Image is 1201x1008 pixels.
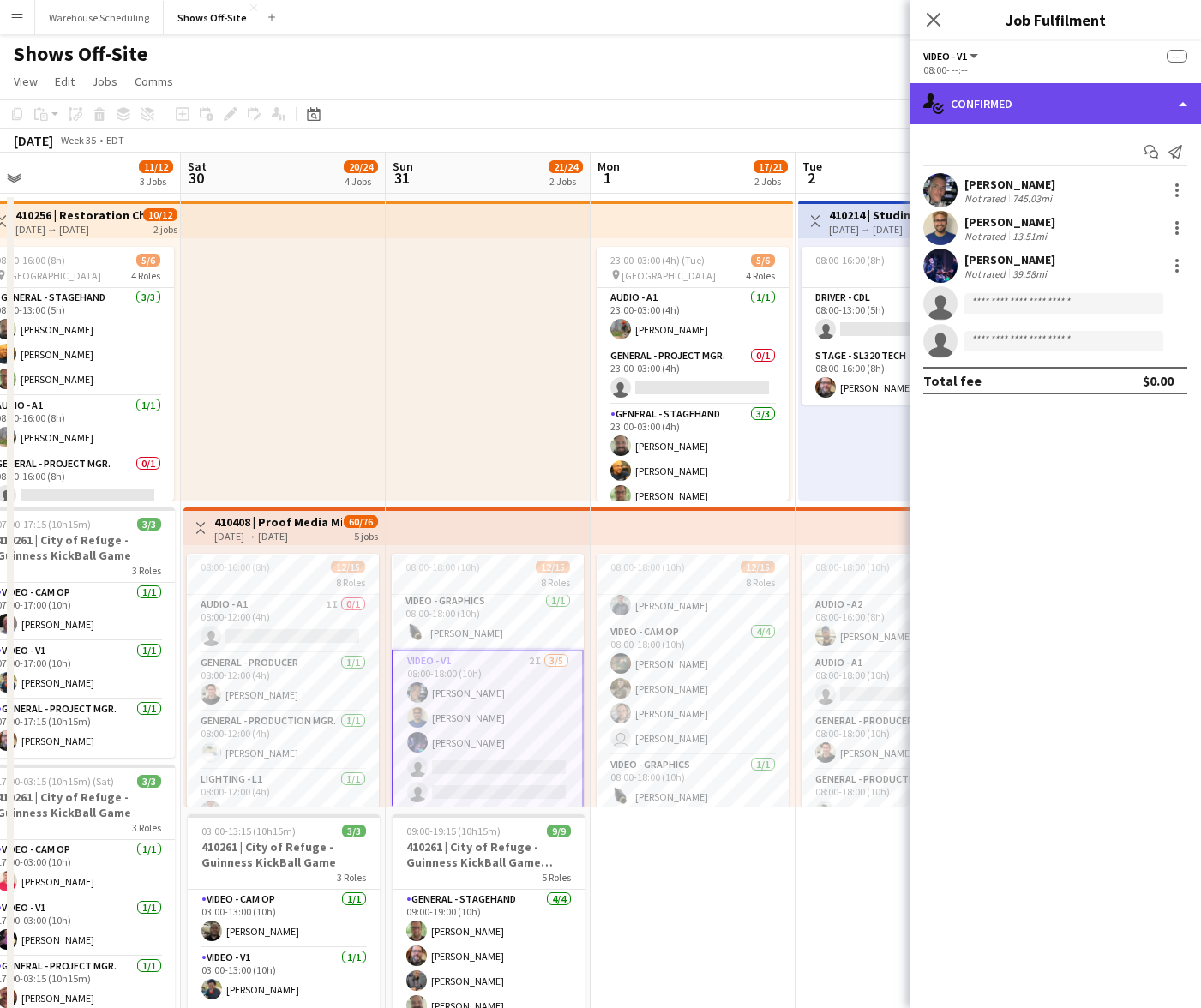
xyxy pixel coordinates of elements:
h3: 410214 | Studimo Productions [829,207,957,223]
div: Not rated [964,267,1009,280]
h3: 410408 | Proof Media Mix - Virgin Cruise 2025 [214,514,342,530]
div: 13.51mi [1009,230,1050,243]
div: 745.03mi [1009,192,1055,205]
span: Sun [393,159,413,174]
div: [PERSON_NAME] [964,252,1055,267]
span: 1 [595,168,620,188]
span: 5/6 [751,254,775,267]
span: 4 Roles [746,269,775,282]
span: 20/24 [344,160,378,173]
app-card-role: Video - V11/103:00-13:00 (10h)[PERSON_NAME] [188,948,380,1006]
div: [DATE] → [DATE] [15,223,143,236]
span: 8 Roles [541,576,570,589]
span: 12/15 [331,561,365,573]
a: View [7,70,45,93]
div: 2 jobs [153,221,177,236]
app-job-card: 08:00-16:00 (8h)1/22 RolesDriver - CDL0/108:00-13:00 (5h) Stage - SL320 Tech1/108:00-16:00 (8h)[P... [802,247,994,405]
div: 08:00-18:00 (10h)12/158 RolesAudio - A21/108:00-16:00 (8h)[PERSON_NAME]Audio - A11I0/108:00-18:00... [802,554,994,807]
app-card-role: General - Producer1/108:00-12:00 (4h)[PERSON_NAME] [187,653,379,711]
div: [DATE] → [DATE] [829,223,957,236]
app-card-role: Video - Cam Op4/408:00-18:00 (10h)[PERSON_NAME][PERSON_NAME][PERSON_NAME] [PERSON_NAME] [597,622,789,755]
span: 4 Roles [131,269,160,282]
span: 21/24 [549,160,583,173]
span: Mon [597,159,620,174]
span: Edit [55,74,75,89]
app-card-role: Video - Graphics1/108:00-18:00 (10h)[PERSON_NAME] [597,755,789,813]
a: Jobs [85,70,124,93]
app-card-role: Audio - A21/108:00-16:00 (8h)[PERSON_NAME] [802,595,994,653]
button: Video - V1 [923,50,981,63]
span: 3/3 [137,775,161,788]
span: 17/21 [754,160,788,173]
app-card-role: Audio - A11I0/108:00-18:00 (10h) [802,653,994,711]
app-card-role: Stage - SL320 Tech1/108:00-16:00 (8h)[PERSON_NAME] [802,346,994,405]
span: 11/12 [139,160,173,173]
app-card-role: Video - Graphics1/108:00-18:00 (10h)[PERSON_NAME] [392,591,584,650]
div: 2 Jobs [549,175,582,188]
div: 4 Jobs [345,175,377,188]
app-card-role: General - Production Mgr.1/108:00-12:00 (4h)[PERSON_NAME] [187,711,379,770]
span: 8 Roles [336,576,365,589]
span: 31 [390,168,413,188]
h3: Job Fulfilment [910,9,1201,31]
app-job-card: 08:00-18:00 (10h)12/158 RolesLighting - L11/108:00-18:00 (10h)[PERSON_NAME]Video - Cam Op4/408:00... [597,554,789,807]
span: 8 Roles [746,576,775,589]
button: Warehouse Scheduling [35,1,164,34]
app-job-card: 08:00-16:00 (8h)12/158 RolesAudio - A11I0/108:00-12:00 (4h) General - Producer1/108:00-12:00 (4h)... [187,554,379,807]
div: [DATE] [14,132,53,149]
span: 5/6 [136,254,160,267]
span: 3 Roles [132,564,161,577]
div: 3 Jobs [140,175,172,188]
span: 2 [800,168,822,188]
app-card-role: Audio - A11I0/108:00-12:00 (4h) [187,595,379,653]
div: [PERSON_NAME] [964,214,1055,230]
div: 5 jobs [354,528,378,543]
div: [DATE] → [DATE] [214,530,342,543]
div: Total fee [923,372,982,389]
h1: Shows Off-Site [14,41,147,67]
span: View [14,74,38,89]
span: Sat [188,159,207,174]
span: Video - V1 [923,50,967,63]
span: 12/15 [741,561,775,573]
span: 60/76 [344,515,378,528]
span: -- [1167,50,1187,63]
div: 39.58mi [1009,267,1050,280]
span: Jobs [92,74,117,89]
a: Edit [48,70,81,93]
span: 23:00-03:00 (4h) (Tue) [610,254,705,267]
span: 9/9 [547,825,571,837]
h3: 410261 | City of Refuge - Guinness KickBall Game [188,839,380,870]
span: 08:00-18:00 (10h) [405,561,480,573]
span: Tue [802,159,822,174]
app-card-role: Lighting - L11/108:00-12:00 (4h)[PERSON_NAME] [187,770,379,828]
h3: 410261 | City of Refuge - Guinness KickBall Game Load Out [393,839,585,870]
span: 08:00-18:00 (10h) [610,561,685,573]
app-card-role: Audio - A11/123:00-03:00 (4h)[PERSON_NAME] [597,288,789,346]
div: EDT [106,134,124,147]
app-card-role: Driver - CDL0/108:00-13:00 (5h) [802,288,994,346]
span: 3/3 [342,825,366,837]
span: 03:00-13:15 (10h15m) [201,825,296,837]
span: 10/12 [143,208,177,221]
span: Comms [135,74,173,89]
app-card-role: Video - V12I3/508:00-18:00 (10h)[PERSON_NAME][PERSON_NAME][PERSON_NAME] [392,650,584,811]
span: 3/3 [137,518,161,531]
app-job-card: 23:00-03:00 (4h) (Tue)5/6 [GEOGRAPHIC_DATA]4 RolesAudio - A11/123:00-03:00 (4h)[PERSON_NAME]Gener... [597,247,789,501]
app-card-role: General - Production Mgr.1/108:00-18:00 (10h)[PERSON_NAME] [802,770,994,828]
app-card-role: General - Project Mgr.0/123:00-03:00 (4h) [597,346,789,405]
div: 08:00- --:-- [923,63,1187,76]
app-card-role: Video - Cam Op1/103:00-13:00 (10h)[PERSON_NAME] [188,890,380,948]
span: 3 Roles [132,821,161,834]
app-job-card: 08:00-18:00 (10h)12/158 Roles[PERSON_NAME] [PERSON_NAME]Video - Graphics1/108:00-18:00 (10h)[PERS... [392,554,584,807]
span: 30 [185,168,207,188]
div: 2 Jobs [754,175,787,188]
span: 5 Roles [542,871,571,884]
span: 12/15 [536,561,570,573]
span: 08:00-16:00 (8h) [201,561,270,573]
span: [GEOGRAPHIC_DATA] [622,269,716,282]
